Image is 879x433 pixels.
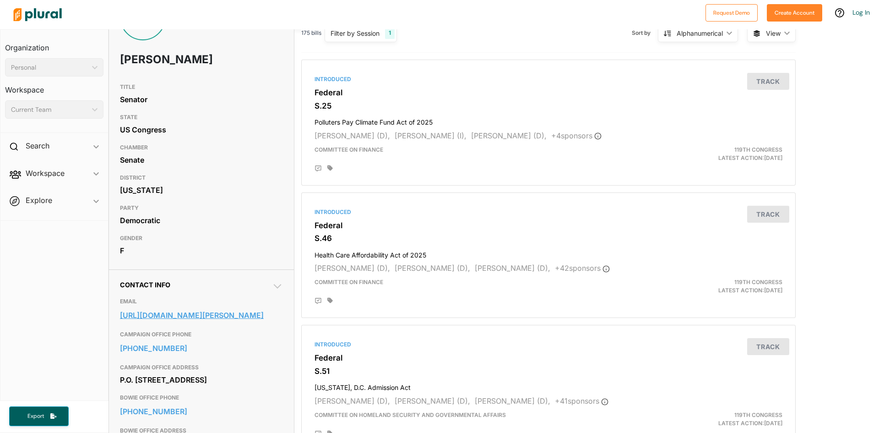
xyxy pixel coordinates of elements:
[301,29,321,37] span: 175 bills
[315,297,322,305] div: Add Position Statement
[705,7,758,17] a: Request Demo
[395,263,470,273] span: [PERSON_NAME] (D),
[315,247,782,259] h4: Health Care Affordability Act of 2025
[315,234,782,243] h3: S.46
[120,329,283,340] h3: CAMPAIGN OFFICE PHONE
[734,146,782,153] span: 119th Congress
[120,203,283,214] h3: PARTY
[120,93,283,106] div: Senator
[471,131,547,140] span: [PERSON_NAME] (D),
[120,233,283,244] h3: GENDER
[315,75,782,83] div: Introduced
[747,73,789,90] button: Track
[475,263,550,273] span: [PERSON_NAME] (D),
[315,101,782,110] h3: S.25
[120,46,217,73] h1: [PERSON_NAME]
[315,146,383,153] span: Committee on Finance
[327,165,333,171] div: Add tags
[747,338,789,355] button: Track
[11,105,88,115] div: Current Team
[315,279,383,285] span: Committee on Finance
[315,165,322,172] div: Add Position Statement
[120,183,283,197] div: [US_STATE]
[315,131,390,140] span: [PERSON_NAME] (D),
[120,296,283,307] h3: EMAIL
[395,131,467,140] span: [PERSON_NAME] (I),
[120,392,283,403] h3: BOWIE OFFICE PHONE
[734,279,782,285] span: 119th Congress
[315,208,782,216] div: Introduced
[120,373,283,387] div: P.O. [STREET_ADDRESS]
[120,362,283,373] h3: CAMPAIGN OFFICE ADDRESS
[120,112,283,123] h3: STATE
[120,153,283,167] div: Senate
[327,297,333,304] div: Add tags
[315,379,782,392] h4: [US_STATE], D.C. Admission Act
[120,172,283,183] h3: DISTRICT
[315,114,782,126] h4: Polluters Pay Climate Fund Act of 2025
[120,82,283,93] h3: TITLE
[120,281,170,289] span: Contact Info
[120,244,283,258] div: F
[26,141,49,151] h2: Search
[632,29,658,37] span: Sort by
[21,412,50,420] span: Export
[705,4,758,22] button: Request Demo
[120,308,283,322] a: [URL][DOMAIN_NAME][PERSON_NAME]
[315,221,782,230] h3: Federal
[551,131,602,140] span: + 4 sponsor s
[315,411,506,418] span: Committee on Homeland Security and Governmental Affairs
[734,411,782,418] span: 119th Congress
[315,88,782,97] h3: Federal
[9,406,69,426] button: Export
[767,4,822,22] button: Create Account
[475,396,550,406] span: [PERSON_NAME] (D),
[629,411,789,428] div: Latest Action: [DATE]
[11,63,88,72] div: Personal
[629,146,789,162] div: Latest Action: [DATE]
[120,214,283,227] div: Democratic
[315,396,390,406] span: [PERSON_NAME] (D),
[315,367,782,376] h3: S.51
[767,7,822,17] a: Create Account
[395,396,470,406] span: [PERSON_NAME] (D),
[315,340,782,349] div: Introduced
[315,263,390,273] span: [PERSON_NAME] (D),
[120,341,283,355] a: [PHONE_NUMBER]
[120,405,283,418] a: [PHONE_NUMBER]
[331,28,380,38] div: Filter by Session
[5,77,103,97] h3: Workspace
[555,263,610,273] span: + 42 sponsor s
[629,278,789,295] div: Latest Action: [DATE]
[766,28,781,38] span: View
[5,34,103,55] h3: Organization
[677,28,723,38] div: Alphanumerical
[385,27,395,39] div: 1
[747,206,789,223] button: Track
[120,123,283,137] div: US Congress
[852,8,870,16] a: Log In
[120,142,283,153] h3: CHAMBER
[315,353,782,362] h3: Federal
[555,396,608,406] span: + 41 sponsor s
